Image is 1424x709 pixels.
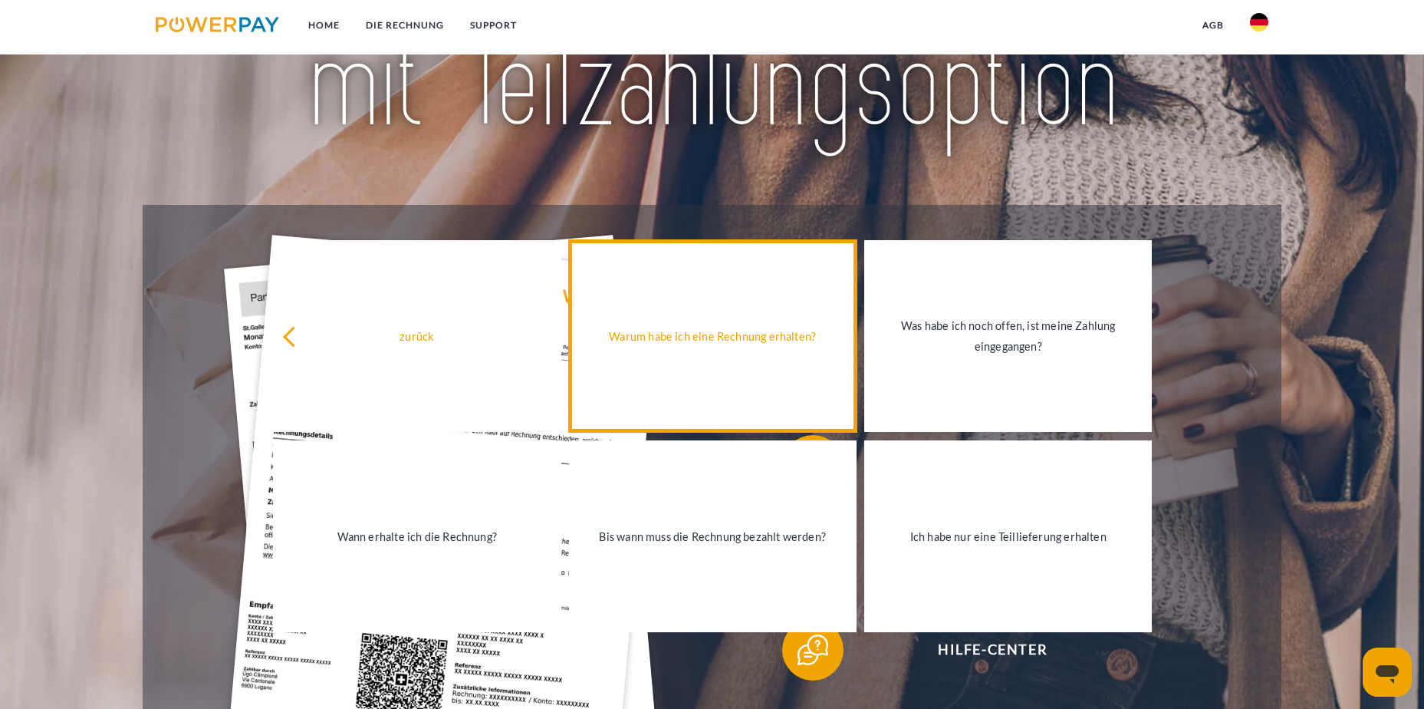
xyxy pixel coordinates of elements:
[873,526,1143,547] div: Ich habe nur eine Teillieferung erhalten
[156,17,279,32] img: logo-powerpay.svg
[864,240,1153,432] a: Was habe ich noch offen, ist meine Zahlung eingegangen?
[804,619,1180,681] span: Hilfe-Center
[457,12,530,39] a: SUPPORT
[782,619,1181,681] button: Hilfe-Center
[282,325,551,346] div: zurück
[873,315,1143,357] div: Was habe ich noch offen, ist meine Zahlung eingegangen?
[578,325,847,346] div: Warum habe ich eine Rechnung erhalten?
[295,12,353,39] a: Home
[1189,12,1237,39] a: agb
[794,631,832,669] img: qb_help.svg
[353,12,457,39] a: DIE RECHNUNG
[1250,13,1268,31] img: de
[1363,648,1412,697] iframe: Schaltfläche zum Öffnen des Messaging-Fensters
[282,526,551,547] div: Wann erhalte ich die Rechnung?
[578,526,847,547] div: Bis wann muss die Rechnung bezahlt werden?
